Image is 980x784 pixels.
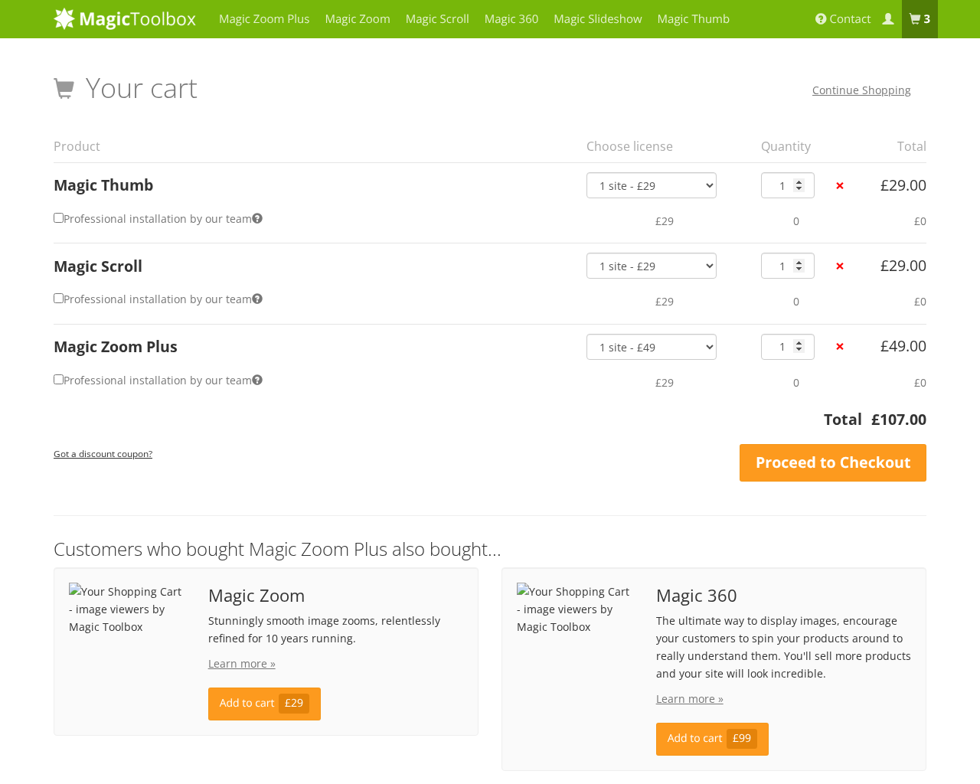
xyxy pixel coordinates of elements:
a: Learn more » [208,656,276,671]
input: Professional installation by our team [54,374,64,384]
span: £0 [914,375,926,390]
td: £29 [577,360,752,404]
input: Qty [761,172,815,198]
th: Total [54,408,862,439]
td: 0 [752,360,832,404]
a: × [832,338,848,354]
span: Magic Zoom [208,586,463,604]
a: × [832,178,848,194]
th: Quantity [752,130,832,162]
bdi: 29.00 [880,175,926,195]
td: £29 [577,279,752,323]
b: 3 [923,11,930,27]
a: Magic Zoom Plus [54,336,178,357]
a: Add to cart£29 [208,688,322,720]
h1: Your cart [54,73,198,103]
th: Product [54,130,577,162]
small: Got a discount coupon? [54,447,152,459]
img: MagicToolbox.com - Image tools for your website [54,7,196,30]
a: Magic Scroll [54,256,142,276]
td: £29 [577,198,752,243]
a: Proceed to Checkout [740,444,926,482]
label: Professional installation by our team [54,207,263,230]
bdi: 107.00 [871,409,926,430]
bdi: 49.00 [880,335,926,356]
a: Learn more » [656,691,724,706]
span: £99 [727,729,758,749]
p: The ultimate way to display images, encourage your customers to spin your products around to real... [656,612,911,682]
img: Your Shopping Cart - image viewers by Magic Toolbox [69,583,185,635]
input: Professional installation by our team [54,293,64,303]
a: Add to cart£99 [656,723,769,756]
a: Magic Thumb [54,175,153,195]
span: Contact [830,11,871,27]
p: Stunningly smooth image zooms, relentlessly refined for 10 years running. [208,612,463,647]
span: Magic 360 [656,586,911,604]
span: £ [871,409,880,430]
span: £ [880,255,889,276]
input: Professional installation by our team [54,213,64,223]
a: Continue Shopping [812,83,911,97]
span: £ [880,175,889,195]
th: Choose license [577,130,752,162]
span: £29 [279,694,310,714]
bdi: 29.00 [880,255,926,276]
th: Total [861,130,926,162]
img: Your Shopping Cart - image viewers by Magic Toolbox [517,583,633,635]
h3: Customers who bought Magic Zoom Plus also bought... [54,539,926,559]
td: 0 [752,198,832,243]
input: Qty [761,334,815,360]
a: × [832,258,848,274]
span: £0 [914,294,926,309]
span: £0 [914,214,926,228]
span: £ [880,335,889,356]
label: Professional installation by our team [54,369,263,391]
input: Qty [761,253,815,279]
label: Professional installation by our team [54,288,263,310]
td: 0 [752,279,832,323]
a: Got a discount coupon? [54,440,152,465]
